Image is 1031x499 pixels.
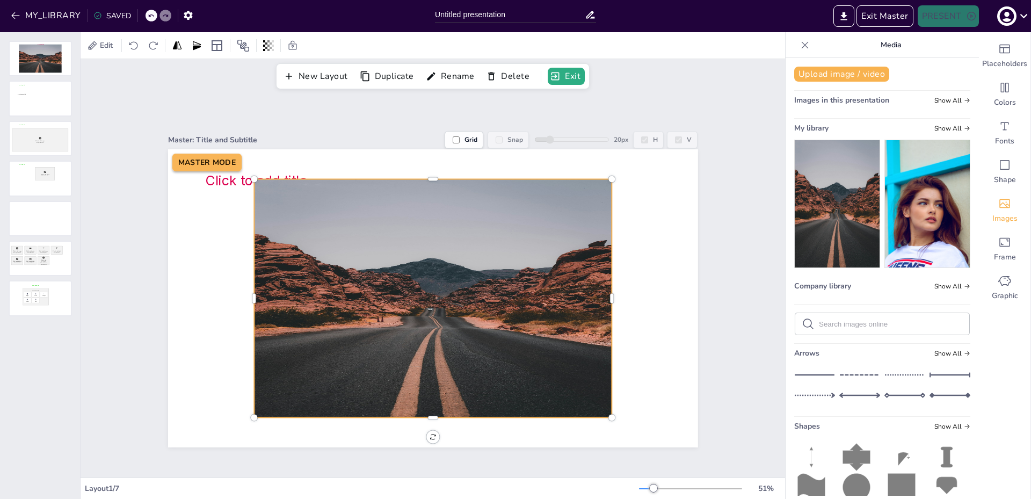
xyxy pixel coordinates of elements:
div: Layout [208,37,226,54]
label: Grid [445,131,483,149]
span: Show all [934,283,970,290]
span: Arrows [794,348,819,358]
span: Frame [994,252,1016,263]
button: Rename [423,67,480,85]
button: MY_LIBRARY [8,7,85,24]
input: Search images online [819,320,963,328]
span: 20 px [614,135,629,144]
input: Snap [496,136,503,143]
span: Shape [994,175,1016,185]
div: Fonts [979,114,1030,153]
div: SAVED [93,11,131,21]
p: Media [814,32,968,58]
span: Company library [794,281,851,291]
span: Images [992,213,1018,224]
button: Upload image / video [794,67,889,82]
div: Colors [979,75,1030,114]
div: Master: Title and Subtitle [168,135,445,145]
span: Show all [934,97,970,104]
span: Show all [934,125,970,132]
button: Duplicate [357,67,419,85]
span: My library [794,123,829,133]
input: INSERT_TITLE [435,7,585,23]
span: Position [237,39,250,52]
span: Edit [98,40,115,50]
label: Snap [488,131,529,149]
span: Images in this presentation [794,95,889,105]
span: Graphic [992,291,1018,301]
button: Exit Master Mode [856,5,913,27]
div: Placeholders [979,37,1030,75]
label: V [667,131,698,149]
span: Show all [934,423,970,430]
input: V [675,136,682,143]
div: Images [979,191,1030,230]
span: Colors [994,97,1016,108]
div: Shape [979,153,1030,191]
button: Exit [548,68,585,85]
span: Shapes [794,421,820,431]
span: Fonts [995,136,1014,147]
img: photo-1500530855697-b586d89ba3ee [795,140,880,267]
img: photo-1529626455594-4ff0802cfb7e [885,140,970,267]
button: EXPORT_TO_POWERPOINT [833,5,854,27]
label: H [633,131,664,149]
span: Click to add title [206,172,307,189]
div: Frame [979,230,1030,269]
div: 51 % [753,483,779,494]
button: Delete [483,67,534,85]
button: New Layout [281,67,353,85]
span: Placeholders [982,59,1027,69]
div: Graphic [979,269,1030,307]
input: H [641,136,648,143]
input: Grid [453,136,460,143]
span: Show all [934,350,970,357]
button: PRESENT [918,5,979,27]
div: Layout 1 / 7 [85,483,639,494]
